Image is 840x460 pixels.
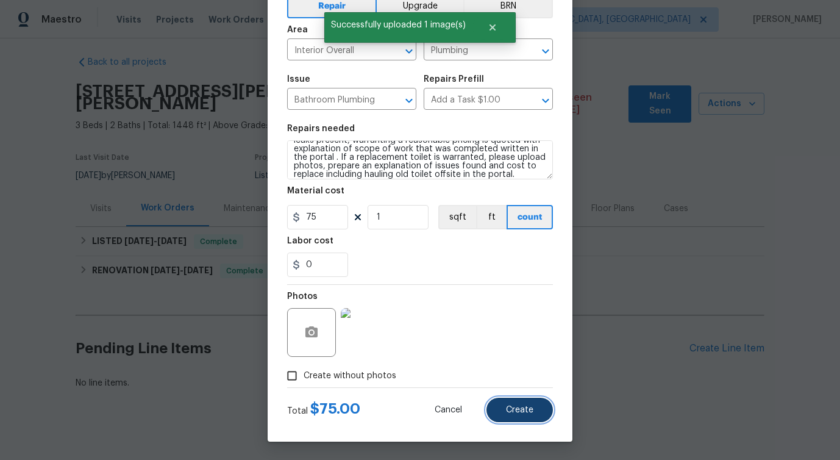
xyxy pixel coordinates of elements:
div: Total [287,403,360,417]
button: count [507,205,553,229]
button: Cancel [415,398,482,422]
span: Create [506,406,533,415]
button: Create [486,398,553,422]
button: Open [537,92,554,109]
h5: Repairs needed [287,124,355,133]
button: Open [400,43,418,60]
h5: Material cost [287,187,344,195]
button: Close [472,15,513,40]
button: sqft [438,205,476,229]
button: ft [476,205,507,229]
h5: Repairs Prefill [424,75,484,84]
h5: Issue [287,75,310,84]
textarea: Received feedback: the toilet in the hallway bathroom doesn't flush - Identify the toilet(s) in n... [287,140,553,179]
span: $ 75.00 [310,401,360,416]
span: Create without photos [304,370,396,383]
button: Open [537,43,554,60]
span: Cancel [435,406,462,415]
h5: Labor cost [287,237,333,245]
h5: Area [287,26,308,34]
span: Successfully uploaded 1 image(s) [324,12,472,38]
h5: Photos [287,292,318,301]
button: Open [400,92,418,109]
